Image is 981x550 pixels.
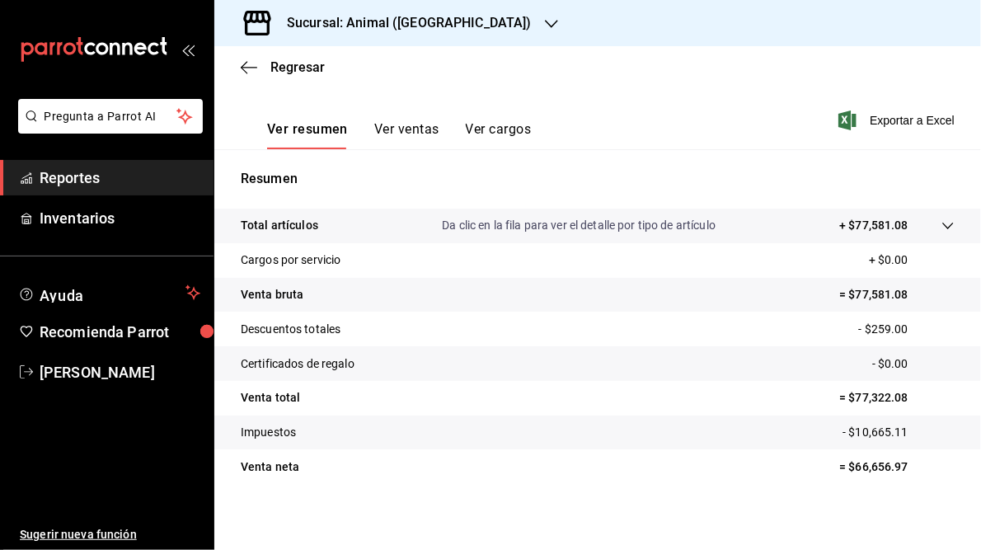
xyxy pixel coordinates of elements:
[270,59,325,75] span: Regresar
[839,458,955,476] p: = $66,656.97
[18,99,203,134] button: Pregunta a Parrot AI
[241,389,300,407] p: Venta total
[466,121,532,149] button: Ver cargos
[241,321,340,338] p: Descuentos totales
[839,389,955,407] p: = $77,322.08
[839,217,908,234] p: + $77,581.08
[241,251,341,269] p: Cargos por servicio
[839,286,955,303] p: = $77,581.08
[40,283,179,303] span: Ayuda
[843,424,955,441] p: - $10,665.11
[241,59,325,75] button: Regresar
[20,526,200,543] span: Sugerir nueva función
[40,361,200,383] span: [PERSON_NAME]
[267,121,531,149] div: navigation tabs
[241,169,955,189] p: Resumen
[241,286,303,303] p: Venta bruta
[241,355,354,373] p: Certificados de regalo
[869,251,955,269] p: + $0.00
[40,207,200,229] span: Inventarios
[40,321,200,343] span: Recomienda Parrot
[241,217,318,234] p: Total artículos
[274,13,532,33] h3: Sucursal: Animal ([GEOGRAPHIC_DATA])
[12,120,203,137] a: Pregunta a Parrot AI
[40,167,200,189] span: Reportes
[842,110,955,130] button: Exportar a Excel
[241,424,296,441] p: Impuestos
[267,121,348,149] button: Ver resumen
[241,458,299,476] p: Venta neta
[442,217,716,234] p: Da clic en la fila para ver el detalle por tipo de artículo
[872,355,955,373] p: - $0.00
[374,121,439,149] button: Ver ventas
[859,321,955,338] p: - $259.00
[45,108,177,125] span: Pregunta a Parrot AI
[181,43,195,56] button: open_drawer_menu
